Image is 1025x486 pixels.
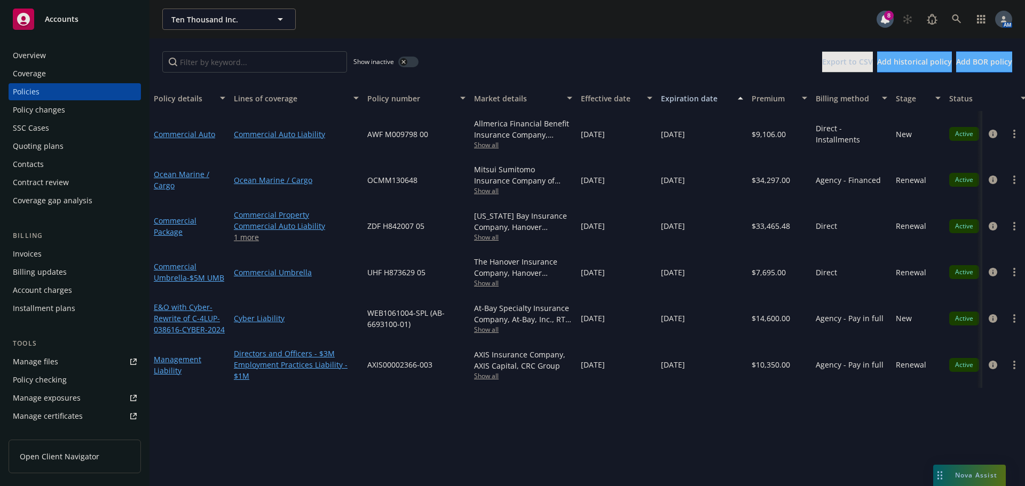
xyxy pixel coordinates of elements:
a: Commercial Umbrella [234,267,359,278]
span: Renewal [896,220,926,232]
span: [DATE] [661,129,685,140]
a: circleInformation [987,220,999,233]
span: [DATE] [661,174,685,186]
a: Commercial Package [154,216,196,237]
span: ZDF H842007 05 [367,220,424,232]
div: Policy number [367,93,454,104]
div: Billing method [816,93,876,104]
span: Agency - Pay in full [816,313,884,324]
a: circleInformation [987,312,999,325]
a: more [1008,312,1021,325]
a: Commercial Property [234,209,359,220]
span: - Rewrite of C-4LUP-038616-CYBER-2024 [154,302,225,334]
span: AXIS00002366-003 [367,359,432,370]
a: Start snowing [897,9,918,30]
a: Search [946,9,967,30]
span: $14,600.00 [752,313,790,324]
button: Policy number [363,85,470,111]
span: AWF M009798 00 [367,129,428,140]
span: [DATE] [581,174,605,186]
span: Renewal [896,174,926,186]
a: SSC Cases [9,119,141,137]
div: Status [949,93,1014,104]
span: [DATE] [581,220,605,232]
div: Invoices [13,245,42,262]
button: Premium [747,85,811,111]
div: Installment plans [13,300,75,317]
div: Manage claims [13,426,67,443]
span: OCMM130648 [367,174,417,186]
div: Lines of coverage [234,93,347,104]
button: Effective date [577,85,657,111]
div: Drag to move [933,465,947,486]
div: Mitsui Sumitomo Insurance Company of America, Mitsui Sumitomo Insurance Group [474,164,572,186]
a: circleInformation [987,266,999,278]
span: Show inactive [353,57,394,66]
span: Show all [474,233,572,242]
span: Active [953,129,975,139]
div: SSC Cases [13,119,49,137]
a: Manage files [9,353,141,370]
input: Filter by keyword... [162,51,347,73]
div: The Hanover Insurance Company, Hanover Insurance Group [474,256,572,278]
span: [DATE] [661,359,685,370]
a: Installment plans [9,300,141,317]
a: Policy changes [9,101,141,118]
a: circleInformation [987,128,999,140]
span: Agency - Pay in full [816,359,884,370]
span: - $5M UMB [187,273,224,283]
span: Active [953,221,975,231]
span: Active [953,360,975,370]
div: Contacts [13,156,44,173]
button: Ten Thousand Inc. [162,9,296,30]
a: Account charges [9,282,141,299]
a: Commercial Auto Liability [234,220,359,232]
span: Renewal [896,359,926,370]
a: 1 more [234,232,359,243]
a: circleInformation [987,173,999,186]
a: Commercial Auto Liability [234,129,359,140]
a: Manage exposures [9,389,141,407]
a: more [1008,128,1021,140]
span: Direct - Installments [816,123,887,145]
span: Export to CSV [822,57,873,67]
button: Export to CSV [822,51,873,73]
a: Quoting plans [9,138,141,155]
div: Quoting plans [13,138,64,155]
div: At-Bay Specialty Insurance Company, At-Bay, Inc., RT Specialty Insurance Services, LLC (RSG Speci... [474,302,572,325]
span: Show all [474,371,572,380]
a: Commercial Umbrella [154,261,224,283]
div: Coverage gap analysis [13,192,92,209]
span: Show all [474,186,572,195]
div: Manage files [13,353,58,370]
div: Allmerica Financial Benefit Insurance Company, Hanover Insurance Group [474,118,572,140]
a: Ocean Marine / Cargo [154,169,209,190]
span: Add historical policy [877,57,952,67]
div: Contract review [13,174,69,191]
a: more [1008,173,1021,186]
a: Coverage [9,65,141,82]
a: Manage claims [9,426,141,443]
div: AXIS Insurance Company, AXIS Capital, CRC Group [474,349,572,371]
span: Show all [474,140,572,149]
a: Commercial Auto [154,129,215,139]
div: Tools [9,338,141,349]
span: New [896,313,912,324]
span: [DATE] [661,220,685,232]
div: Manage certificates [13,408,83,425]
a: Switch app [971,9,992,30]
span: $34,297.00 [752,174,790,186]
button: Add historical policy [877,51,952,73]
div: Policy changes [13,101,65,118]
span: Direct [816,220,837,232]
button: Nova Assist [933,465,1006,486]
span: Direct [816,267,837,278]
a: more [1008,266,1021,278]
span: $33,465.48 [752,220,790,232]
a: E&O with Cyber [154,302,225,334]
span: [DATE] [661,267,685,278]
a: Manage certificates [9,408,141,425]
a: Overview [9,47,141,64]
div: Policy details [154,93,214,104]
